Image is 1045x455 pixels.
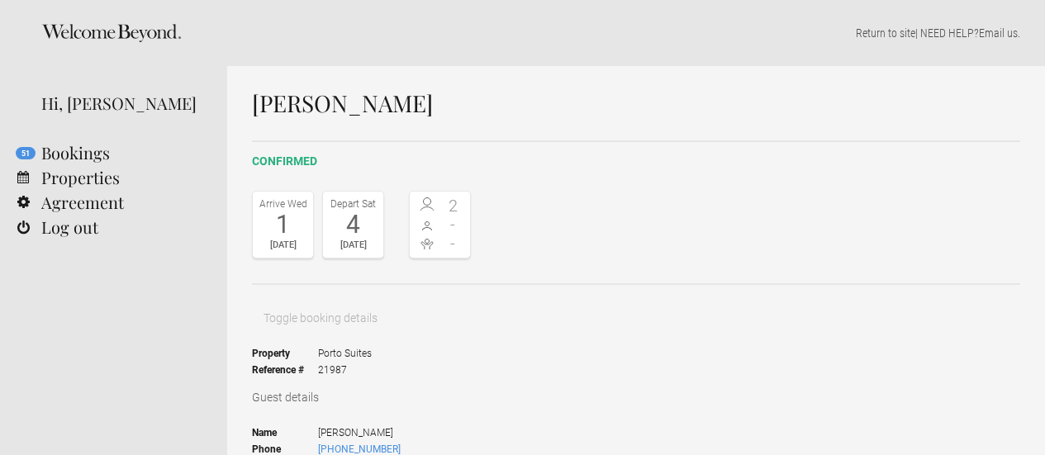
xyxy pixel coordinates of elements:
flynt-notification-badge: 51 [16,147,36,159]
div: [DATE] [327,237,379,254]
div: 1 [257,212,309,237]
a: [PHONE_NUMBER] [318,443,401,455]
div: Arrive Wed [257,196,309,212]
strong: Reference # [252,362,318,378]
h2: confirmed [252,153,1020,170]
div: Hi, [PERSON_NAME] [41,91,202,116]
span: 2 [440,197,467,214]
button: Toggle booking details [252,301,389,334]
span: - [440,216,467,233]
strong: Property [252,345,318,362]
div: 4 [327,212,379,237]
strong: Name [252,424,318,441]
span: Porto Suites [318,345,372,362]
div: [DATE] [257,237,309,254]
p: | NEED HELP? . [252,25,1020,41]
span: - [440,235,467,252]
a: Email us [979,26,1018,40]
a: Return to site [856,26,915,40]
h3: Guest details [252,389,1020,405]
span: 21987 [318,362,372,378]
span: [PERSON_NAME] [318,424,471,441]
h1: [PERSON_NAME] [252,91,1020,116]
div: Depart Sat [327,196,379,212]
